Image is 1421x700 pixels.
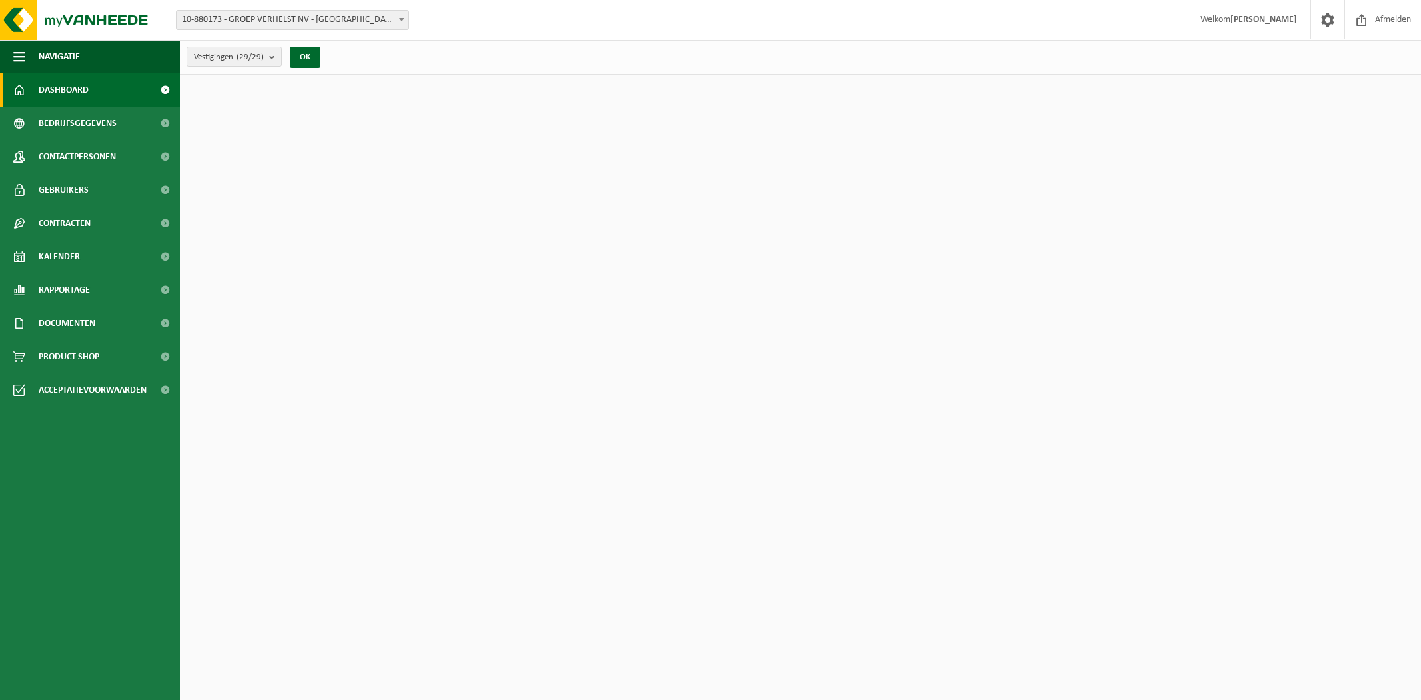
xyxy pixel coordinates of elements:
button: Vestigingen(29/29) [187,47,282,67]
span: Documenten [39,307,95,340]
span: Dashboard [39,73,89,107]
span: Gebruikers [39,173,89,207]
button: OK [290,47,320,68]
count: (29/29) [237,53,264,61]
span: Product Shop [39,340,99,373]
span: 10-880173 - GROEP VERHELST NV - OOSTENDE [177,11,408,29]
span: Contracten [39,207,91,240]
strong: [PERSON_NAME] [1230,15,1297,25]
span: Vestigingen [194,47,264,67]
span: Rapportage [39,273,90,307]
span: Bedrijfsgegevens [39,107,117,140]
span: Contactpersonen [39,140,116,173]
span: Navigatie [39,40,80,73]
span: 10-880173 - GROEP VERHELST NV - OOSTENDE [176,10,409,30]
span: Kalender [39,240,80,273]
span: Acceptatievoorwaarden [39,373,147,407]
